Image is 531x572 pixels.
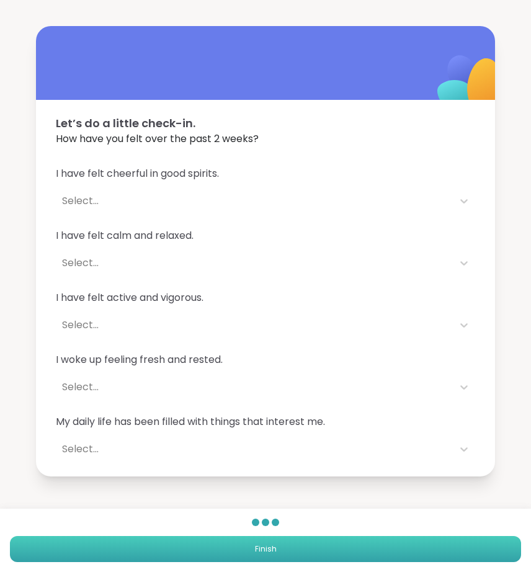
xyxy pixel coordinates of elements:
[56,132,475,146] span: How have you felt over the past 2 weeks?
[56,228,475,243] span: I have felt calm and relaxed.
[56,290,475,305] span: I have felt active and vigorous.
[10,536,521,562] button: Finish
[62,380,447,395] div: Select...
[62,256,447,270] div: Select...
[56,352,475,367] span: I woke up feeling fresh and rested.
[56,414,475,429] span: My daily life has been filled with things that interest me.
[255,543,277,555] span: Finish
[62,318,447,333] div: Select...
[56,166,475,181] span: I have felt cheerful in good spirits.
[56,115,475,132] span: Let’s do a little check-in.
[62,442,447,457] div: Select...
[62,194,447,208] div: Select...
